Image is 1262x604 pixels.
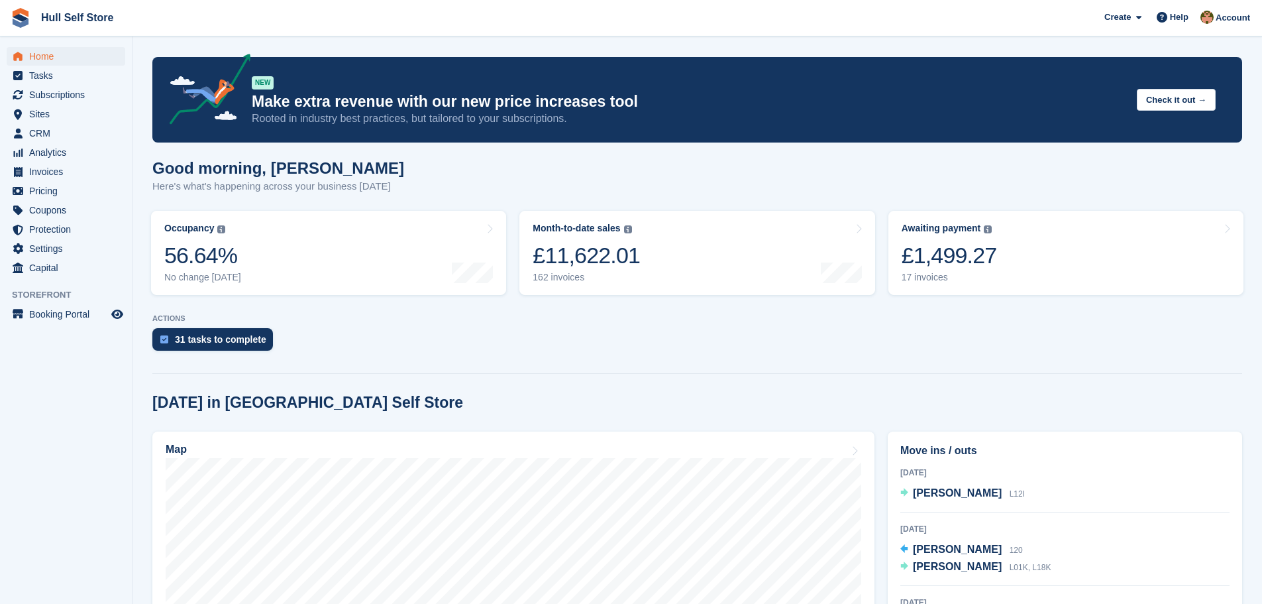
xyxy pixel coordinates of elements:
[152,159,404,177] h1: Good morning, [PERSON_NAME]
[152,394,463,412] h2: [DATE] in [GEOGRAPHIC_DATA] Self Store
[900,542,1023,559] a: [PERSON_NAME] 120
[175,334,266,345] div: 31 tasks to complete
[164,242,241,269] div: 56.64%
[900,523,1230,535] div: [DATE]
[519,211,874,295] a: Month-to-date sales £11,622.01 162 invoices
[7,143,125,162] a: menu
[29,124,109,143] span: CRM
[1010,489,1025,499] span: L12I
[902,272,997,283] div: 17 invoices
[217,225,225,233] img: icon-info-grey-7440780725fd019a000dd9b08b2336e03edf1995a4989e88bcd33f0948082b44.svg
[624,225,632,233] img: icon-info-grey-7440780725fd019a000dd9b08b2336e03edf1995a4989e88bcd33f0948082b44.svg
[888,211,1243,295] a: Awaiting payment £1,499.27 17 invoices
[158,54,251,129] img: price-adjustments-announcement-icon-8257ccfd72463d97f412b2fc003d46551f7dbcb40ab6d574587a9cd5c0d94...
[533,272,640,283] div: 162 invoices
[7,182,125,200] a: menu
[252,111,1126,126] p: Rooted in industry best practices, but tailored to your subscriptions.
[913,544,1002,555] span: [PERSON_NAME]
[29,143,109,162] span: Analytics
[1137,89,1216,111] button: Check it out →
[984,225,992,233] img: icon-info-grey-7440780725fd019a000dd9b08b2336e03edf1995a4989e88bcd33f0948082b44.svg
[36,7,119,29] a: Hull Self Store
[913,561,1002,572] span: [PERSON_NAME]
[29,259,109,277] span: Capital
[29,86,109,104] span: Subscriptions
[1010,563,1051,572] span: L01K, L18K
[152,328,280,357] a: 31 tasks to complete
[252,92,1126,111] p: Make extra revenue with our new price increases tool
[151,211,506,295] a: Occupancy 56.64% No change [DATE]
[900,485,1025,503] a: [PERSON_NAME] L12I
[1104,11,1131,24] span: Create
[7,124,125,143] a: menu
[1200,11,1214,24] img: Andy
[7,86,125,104] a: menu
[902,223,981,234] div: Awaiting payment
[900,467,1230,479] div: [DATE]
[164,272,241,283] div: No change [DATE]
[533,223,620,234] div: Month-to-date sales
[7,239,125,258] a: menu
[29,182,109,200] span: Pricing
[533,242,640,269] div: £11,622.01
[7,220,125,239] a: menu
[152,179,404,194] p: Here's what's happening across your business [DATE]
[7,305,125,324] a: menu
[7,66,125,85] a: menu
[29,47,109,66] span: Home
[29,162,109,181] span: Invoices
[29,220,109,239] span: Protection
[29,105,109,123] span: Sites
[252,76,274,90] div: NEW
[7,259,125,277] a: menu
[12,288,132,302] span: Storefront
[11,8,30,28] img: stora-icon-8386f47178a22dfd0bd8f6a31ec36ba5ce8667c1dd55bd0f319d3a0aa187defe.svg
[900,443,1230,459] h2: Move ins / outs
[29,201,109,219] span: Coupons
[7,105,125,123] a: menu
[913,487,1002,499] span: [PERSON_NAME]
[1170,11,1188,24] span: Help
[900,559,1051,576] a: [PERSON_NAME] L01K, L18K
[160,335,168,343] img: task-75834270c22a3079a89374b754ae025e5fb1db73e45f91037f5363f120a921f8.svg
[29,66,109,85] span: Tasks
[29,305,109,324] span: Booking Portal
[166,444,187,455] h2: Map
[1216,11,1250,25] span: Account
[7,162,125,181] a: menu
[902,242,997,269] div: £1,499.27
[164,223,214,234] div: Occupancy
[152,314,1242,323] p: ACTIONS
[7,47,125,66] a: menu
[109,306,125,322] a: Preview store
[29,239,109,258] span: Settings
[1010,546,1023,555] span: 120
[7,201,125,219] a: menu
